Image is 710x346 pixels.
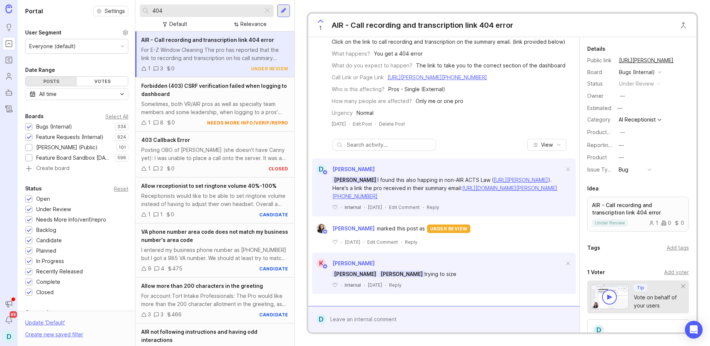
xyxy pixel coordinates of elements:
[427,204,439,210] div: Reply
[587,129,626,135] label: ProductboardID
[345,204,361,210] div: Internal
[141,137,190,143] span: 403 Callback Error
[341,204,342,210] div: ·
[169,20,187,28] div: Default
[416,61,565,70] div: The link to take you to the correct section of the dashboard
[2,37,16,50] a: Portal
[317,164,326,174] div: D
[148,164,151,173] div: 1
[322,229,328,234] img: member badge
[619,153,624,162] div: —
[385,204,386,210] div: ·
[172,265,182,273] div: 475
[345,282,361,288] div: Internal
[141,329,257,343] span: AIR not following instructions and having odd interactions
[160,210,163,219] div: 1
[416,97,463,105] div: Only me or one pro
[388,85,445,93] div: Pros - Single (External)
[36,123,72,131] div: Bugs (Internal)
[317,315,326,324] div: D
[25,66,55,74] div: Date Range
[587,154,607,160] label: Product
[171,164,175,173] div: 0
[2,53,16,67] a: Roadmaps
[322,170,328,175] img: member badge
[347,141,432,149] input: Search activity...
[592,202,684,216] p: AIR - Call recording and transcription link 404 error
[2,330,16,343] button: D
[77,77,128,86] div: Votes
[251,66,288,72] div: under review
[141,83,287,97] span: Forbidden (403) CSRF verification failed when logging to dashboard
[332,73,384,81] div: Call Link or Page Link
[141,192,288,208] div: Receptionists would like to be able to set ringtone volume instead of having to adjust their own ...
[10,311,17,318] span: 99
[240,20,267,28] div: Relevance
[367,239,398,245] div: Edit Comment
[587,56,613,64] div: Public link
[36,226,56,234] div: Backlog
[368,282,382,288] time: [DATE]
[114,187,128,191] div: Reset
[116,91,128,97] svg: toggle icon
[667,244,689,252] div: Add tags
[36,236,62,244] div: Candidate
[25,166,128,172] a: Create board
[25,308,55,317] div: Companies
[172,310,182,319] div: 466
[6,4,12,13] img: Canny Home
[148,119,151,127] div: 1
[379,271,424,277] span: [PERSON_NAME]
[595,220,625,226] p: under review
[364,282,365,288] div: ·
[148,265,151,273] div: 9
[332,38,565,46] div: Click on the link to call recording and transcription on the summary email. (link provided below)
[685,321,703,339] div: Open Intercom Messenger
[587,44,605,53] div: Details
[259,266,288,272] div: candidate
[268,166,288,172] div: closed
[160,310,163,319] div: 3
[332,85,385,93] div: Who is this affecting?
[2,297,16,310] button: Announcements
[587,243,600,252] div: Tags
[160,164,163,173] div: 2
[36,267,83,276] div: Recently Released
[36,195,50,203] div: Open
[332,260,375,266] span: [PERSON_NAME]
[93,6,128,16] a: Settings
[587,80,613,88] div: Status
[634,293,682,310] div: Vote on behalf of your users
[105,114,128,119] div: Select All
[36,154,111,162] div: Feature Board Sandbox [DATE]
[375,121,376,127] div: ·
[356,109,373,117] div: Normal
[349,121,350,127] div: ·
[319,24,322,32] span: 1
[332,109,353,117] div: Urgency
[637,285,644,291] p: Tip
[617,56,676,65] a: [URL][PERSON_NAME]
[2,21,16,34] a: Ideas
[135,223,294,277] a: VA phone number area code does not match my business number's area codeI entered my business phon...
[259,212,288,218] div: candidate
[619,68,655,76] div: Bugs (Internal)
[618,127,627,137] button: ProductboardID
[141,183,277,189] span: Allow receptionist to set ringtone volume 40%-100%
[148,64,151,73] div: 1
[141,146,288,162] div: Posting OBO of [PERSON_NAME] (she doesn't have Canny yet): I was unable to place a call onto the ...
[649,220,658,226] div: 1
[332,97,412,105] div: How many people are affected?
[160,64,163,73] div: 3
[363,239,364,245] div: ·
[405,239,417,245] div: Reply
[36,257,64,265] div: In Progress
[587,197,689,232] a: AIR - Call recording and transcription link 404 errorunder review100
[171,210,174,219] div: 0
[141,100,288,116] div: Sometimes, both VR/AIR pros as well as specialty team members and some leadership, when logging t...
[172,119,175,127] div: 0
[259,312,288,318] div: candidate
[25,28,61,37] div: User Segment
[135,177,294,223] a: Allow receptionist to set ringtone volume 40%-100%Receptionists would like to be able to set ring...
